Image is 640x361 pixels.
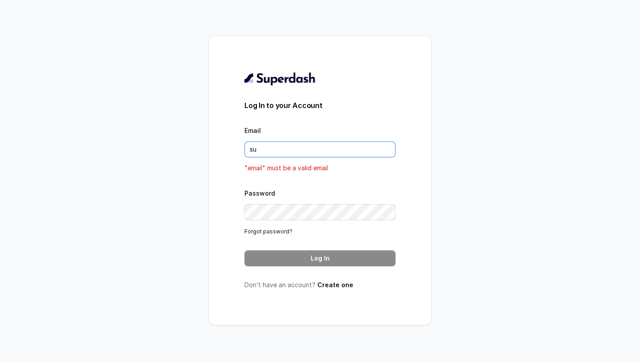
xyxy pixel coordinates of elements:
[244,100,396,111] h3: Log In to your Account
[244,141,396,157] input: youremail@example.com
[244,250,396,266] button: Log In
[244,281,396,289] p: Don’t have an account?
[244,72,316,86] img: light.svg
[244,127,261,134] label: Email
[244,228,292,235] a: Forgot password?
[244,189,275,197] label: Password
[317,281,353,289] a: Create one
[244,163,396,173] p: "email" must be a valid email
